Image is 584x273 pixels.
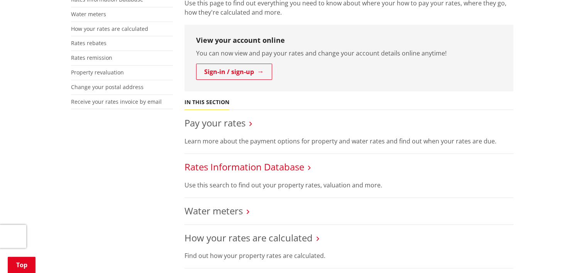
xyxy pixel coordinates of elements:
p: Use this search to find out your property rates, valuation and more. [185,180,513,190]
a: How your rates are calculated [71,25,148,32]
a: Sign-in / sign-up [196,64,272,80]
a: Rates remission [71,54,112,61]
a: Change your postal address [71,83,144,91]
a: Receive your rates invoice by email [71,98,162,105]
a: How your rates are calculated [185,231,313,244]
a: Pay your rates [185,116,245,129]
a: Rates rebates [71,39,107,47]
a: Water meters [71,10,106,18]
a: Top [8,257,36,273]
h5: In this section [185,99,229,106]
h3: View your account online [196,36,502,45]
p: Learn more about the payment options for property and water rates and find out when your rates ar... [185,136,513,146]
p: Find out how your property rates are calculated. [185,251,513,260]
a: Property revaluation [71,69,124,76]
a: Water meters [185,204,243,217]
p: You can now view and pay your rates and change your account details online anytime! [196,49,502,58]
a: Rates Information Database [185,160,304,173]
